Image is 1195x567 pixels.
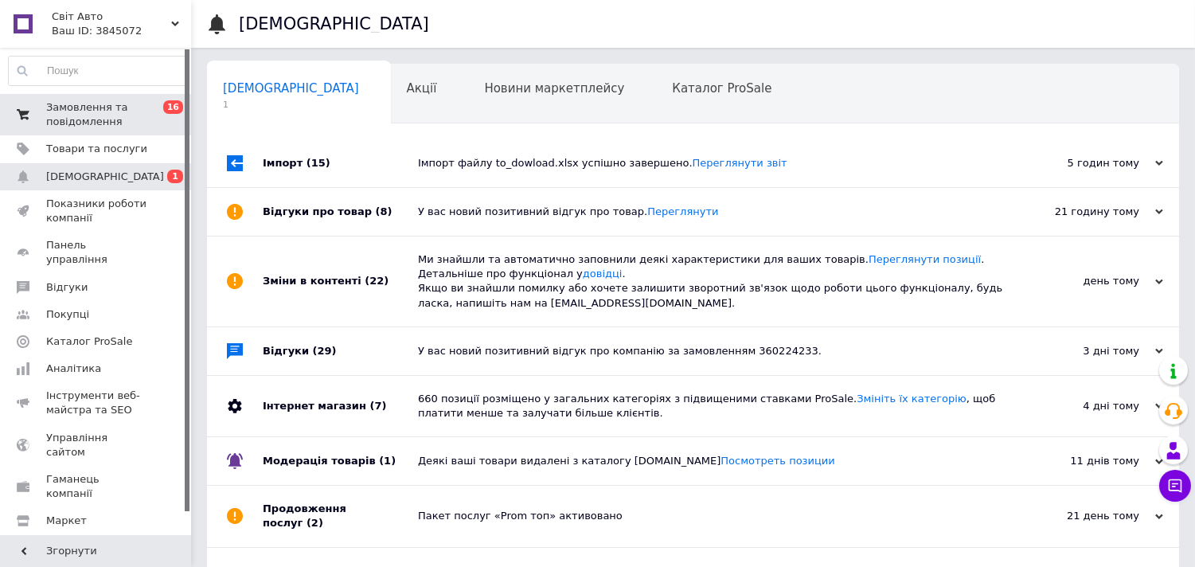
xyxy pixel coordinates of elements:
span: [DEMOGRAPHIC_DATA] [46,170,164,184]
span: (29) [313,345,337,357]
input: Пошук [9,57,187,85]
div: 21 день тому [1004,509,1163,523]
a: Переглянути [647,205,718,217]
div: 5 годин тому [1004,156,1163,170]
span: Акції [407,81,437,96]
span: Каталог ProSale [672,81,771,96]
div: У вас новий позитивний відгук про товар. [418,205,1004,219]
div: Ваш ID: 3845072 [52,24,191,38]
span: Аналітика [46,362,101,376]
button: Чат з покупцем [1159,470,1191,502]
span: (8) [376,205,392,217]
div: Відгуки про товар [263,188,418,236]
span: Покупці [46,307,89,322]
span: Панель управління [46,238,147,267]
span: Інструменти веб-майстра та SEO [46,389,147,417]
div: 4 дні тому [1004,399,1163,413]
span: Замовлення та повідомлення [46,100,147,129]
h1: [DEMOGRAPHIC_DATA] [239,14,429,33]
div: Модерація товарів [263,437,418,485]
div: Деякі ваші товари видалені з каталогу [DOMAIN_NAME] [418,454,1004,468]
span: Відгуки [46,280,88,295]
span: Свiт Авто [52,10,171,24]
div: Продовження послуг [263,486,418,546]
span: Товари та послуги [46,142,147,156]
span: (15) [307,157,330,169]
span: Показники роботи компанії [46,197,147,225]
div: 21 годину тому [1004,205,1163,219]
span: [DEMOGRAPHIC_DATA] [223,81,359,96]
a: Змініть їх категорію [857,393,967,405]
span: 1 [167,170,183,183]
div: Імпорт [263,139,418,187]
a: довідці [583,268,623,280]
span: (2) [307,517,323,529]
div: 3 дні тому [1004,344,1163,358]
div: Пакет послуг «Prom топ» активовано [418,509,1004,523]
div: Зміни в контенті [263,237,418,327]
a: Переглянути звіт [693,157,787,169]
div: Інтернет магазин [263,376,418,436]
div: Відгуки [263,327,418,375]
a: Посмотреть позиции [721,455,834,467]
span: Гаманець компанії [46,472,147,501]
span: (7) [369,400,386,412]
span: (22) [365,275,389,287]
div: 660 позиції розміщено у загальних категоріях з підвищеними ставками ProSale. , щоб платити менше ... [418,392,1004,420]
div: Імпорт файлу to_dowload.xlsx успішно завершено. [418,156,1004,170]
span: Каталог ProSale [46,334,132,349]
span: 16 [163,100,183,114]
span: Маркет [46,514,87,528]
span: Новини маркетплейсу [484,81,624,96]
span: Управління сайтом [46,431,147,459]
a: Переглянути позиції [869,253,981,265]
div: 11 днів тому [1004,454,1163,468]
div: У вас новий позитивний відгук про компанію за замовленням 360224233. [418,344,1004,358]
span: (1) [379,455,396,467]
span: 1 [223,99,359,111]
div: Ми знайшли та автоматично заповнили деякі характеристики для ваших товарів. . Детальніше про функ... [418,252,1004,311]
div: день тому [1004,274,1163,288]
